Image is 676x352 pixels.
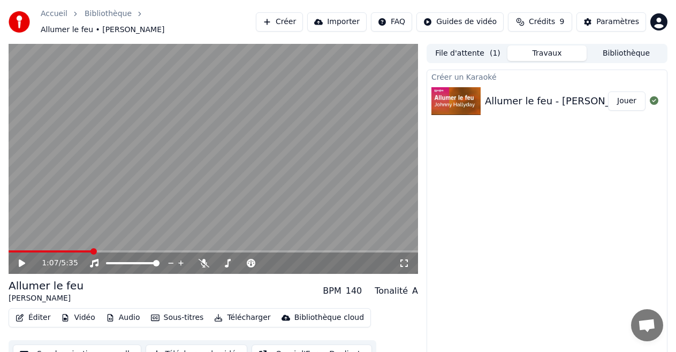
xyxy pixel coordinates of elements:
div: Ouvrir le chat [631,309,663,341]
button: Audio [102,310,145,325]
button: Guides de vidéo [416,12,504,32]
button: Jouer [608,91,645,111]
button: Importer [307,12,367,32]
span: Crédits [529,17,555,27]
div: / [42,258,67,269]
button: Paramètres [576,12,646,32]
span: 9 [559,17,564,27]
button: Travaux [507,45,587,61]
button: FAQ [371,12,412,32]
div: [PERSON_NAME] [9,293,83,304]
span: 5:35 [61,258,78,269]
div: Allumer le feu [9,278,83,293]
div: Paramètres [596,17,639,27]
button: Bibliothèque [587,45,666,61]
span: Allumer le feu • [PERSON_NAME] [41,25,165,35]
img: youka [9,11,30,33]
nav: breadcrumb [41,9,256,35]
button: Crédits9 [508,12,572,32]
button: Créer [256,12,303,32]
div: A [412,285,418,297]
button: Éditer [11,310,55,325]
a: Bibliothèque [85,9,132,19]
button: File d'attente [428,45,507,61]
div: Créer un Karaoké [427,70,667,83]
a: Accueil [41,9,67,19]
button: Sous-titres [147,310,208,325]
div: BPM [323,285,341,297]
div: Tonalité [375,285,408,297]
button: Télécharger [210,310,275,325]
div: 140 [346,285,362,297]
span: ( 1 ) [490,48,500,59]
div: Bibliothèque cloud [294,312,364,323]
span: 1:07 [42,258,58,269]
button: Vidéo [57,310,99,325]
